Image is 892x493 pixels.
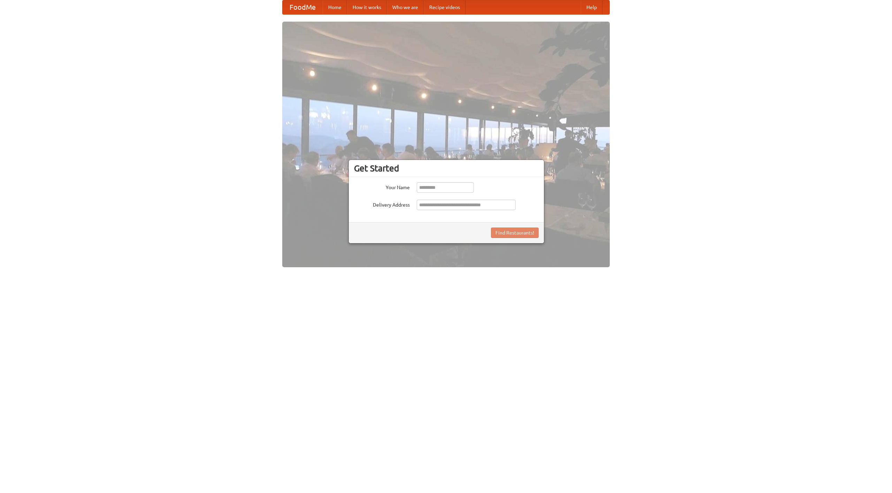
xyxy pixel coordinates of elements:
h3: Get Started [354,163,539,174]
label: Your Name [354,182,410,191]
a: Recipe videos [424,0,466,14]
a: Who we are [387,0,424,14]
label: Delivery Address [354,200,410,208]
button: Find Restaurants! [491,228,539,238]
a: FoodMe [283,0,323,14]
a: How it works [347,0,387,14]
a: Home [323,0,347,14]
a: Help [581,0,602,14]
